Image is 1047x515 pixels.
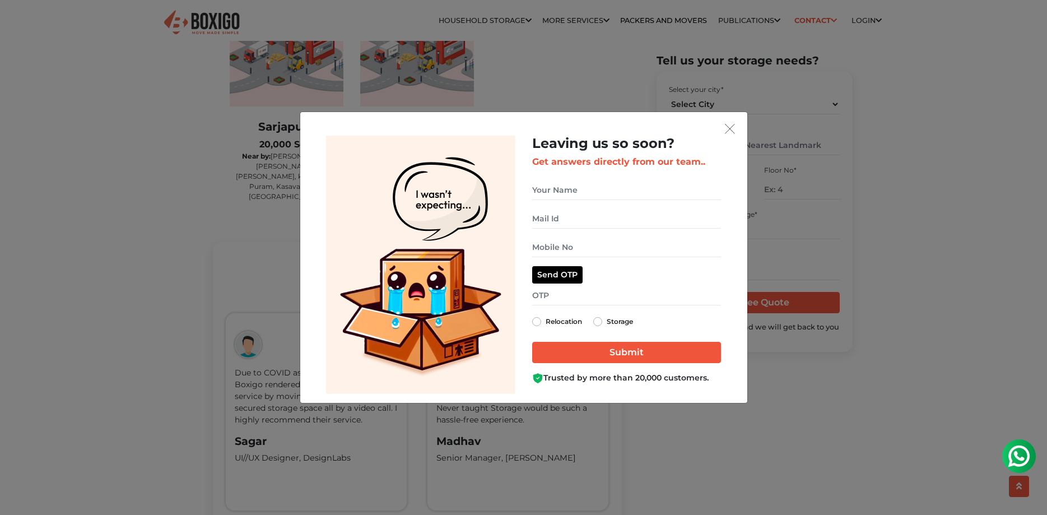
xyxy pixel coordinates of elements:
[532,266,583,284] button: Send OTP
[532,286,721,305] input: OTP
[725,124,735,134] img: exit
[326,136,515,394] img: Lead Welcome Image
[546,315,582,328] label: Relocation
[607,315,633,328] label: Storage
[532,373,543,384] img: Boxigo Customer Shield
[532,342,721,363] input: Submit
[532,372,721,384] div: Trusted by more than 20,000 customers.
[532,209,721,229] input: Mail Id
[532,238,721,257] input: Mobile No
[532,136,721,152] h2: Leaving us so soon?
[532,156,721,167] h3: Get answers directly from our team..
[532,180,721,200] input: Your Name
[11,11,34,34] img: whatsapp-icon.svg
